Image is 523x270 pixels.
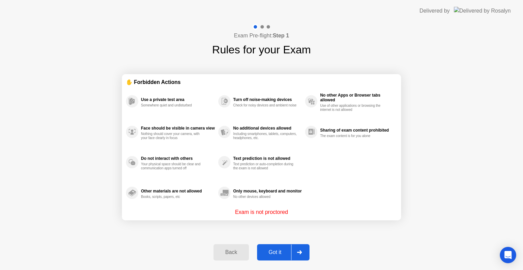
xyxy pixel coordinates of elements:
p: Exam is not proctored [235,208,288,216]
div: Got it [259,249,291,255]
div: Somewhere quiet and undisturbed [141,103,205,107]
div: Other materials are not allowed [141,189,215,193]
h4: Exam Pre-flight: [234,32,289,40]
div: Including smartphones, tablets, computers, headphones, etc. [233,132,298,140]
div: Use a private test area [141,97,215,102]
b: Step 1 [273,33,289,38]
img: Delivered by Rosalyn [454,7,511,15]
div: No other Apps or Browser tabs allowed [320,93,394,102]
div: Check for noisy devices and ambient noise [233,103,298,107]
div: Turn off noise-making devices [233,97,302,102]
div: Text prediction is not allowed [233,156,302,161]
h1: Rules for your Exam [212,41,311,58]
div: Your physical space should be clear and communication apps turned off [141,162,205,170]
button: Got it [257,244,310,260]
div: No other devices allowed [233,195,298,199]
div: ✋ Forbidden Actions [126,78,397,86]
div: Sharing of exam content prohibited [320,128,394,133]
div: The exam content is for you alone [320,134,384,138]
div: Use of other applications or browsing the internet is not allowed [320,104,384,112]
div: Do not interact with others [141,156,215,161]
div: No additional devices allowed [233,126,302,131]
div: Text prediction or auto-completion during the exam is not allowed [233,162,298,170]
div: Open Intercom Messenger [500,247,516,263]
div: Back [216,249,247,255]
div: Books, scripts, papers, etc [141,195,205,199]
div: Delivered by [419,7,450,15]
div: Nothing should cover your camera, with your face clearly in focus [141,132,205,140]
button: Back [213,244,249,260]
div: Only mouse, keyboard and monitor [233,189,302,193]
div: Face should be visible in camera view [141,126,215,131]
